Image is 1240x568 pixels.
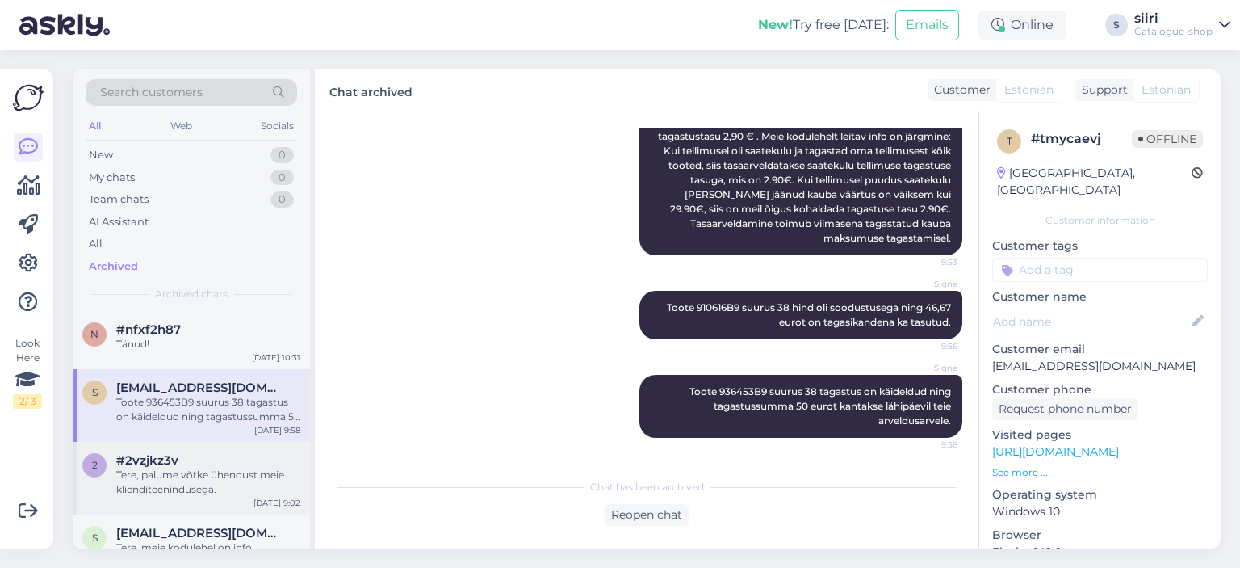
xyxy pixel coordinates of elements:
div: 0 [270,170,294,186]
span: s [92,386,98,398]
span: 2 [92,459,98,471]
div: New [89,147,113,163]
span: #2vzjkz3v [116,453,178,468]
div: Archived [89,259,138,275]
div: Team chats [89,191,149,208]
div: 2 / 3 [13,394,42,409]
span: Archived chats [155,287,228,301]
p: Windows 10 [992,503,1208,520]
span: 9:56 [897,340,957,352]
p: Operating system [992,486,1208,503]
div: AI Assistant [89,214,149,230]
div: # tmycaevj [1031,129,1132,149]
input: Add a tag [992,258,1208,282]
div: Tänud! [116,337,300,351]
span: Signe [897,278,957,290]
div: [DATE] 10:31 [252,351,300,364]
span: signe@remmelg.ee [116,381,284,395]
div: Support [1075,82,1128,99]
div: [DATE] 9:02 [253,497,300,509]
p: Customer tags [992,238,1208,255]
div: Customer information [992,213,1208,228]
span: 9:53 [897,256,957,268]
span: Chat has been archived [590,480,704,494]
div: S [1105,14,1128,36]
span: Search customers [100,84,203,101]
span: sirje.sandre@gmail.com [116,526,284,541]
div: Socials [258,116,297,137]
a: siiriCatalogue-shop [1134,12,1230,38]
span: #nfxf2h87 [116,322,181,337]
span: Estonian [1004,82,1054,99]
p: Firefox 142.0 [992,544,1208,561]
div: 0 [270,191,294,208]
p: See more ... [992,465,1208,480]
input: Add name [993,313,1189,330]
span: Toote 910616B9 suurus 38 hind oli soodustusega ning 46,67 eurot on tagasikandena ka tasutud. [667,301,953,328]
div: Online [978,11,1066,40]
div: Reopen chat [605,504,689,526]
span: Signe [897,362,957,374]
div: [GEOGRAPHIC_DATA], [GEOGRAPHIC_DATA] [997,165,1192,199]
span: 9:58 [897,439,957,451]
img: Askly Logo [13,82,44,113]
p: Customer phone [992,381,1208,398]
div: 0 [270,147,294,163]
div: My chats [89,170,135,186]
span: Tere, Vastavalt tagastustingimustele on rakendatud tagastustasu 2,90 € . Meie kodulehelt leitav i... [658,116,953,244]
span: Estonian [1142,82,1191,99]
div: Request phone number [992,398,1138,420]
b: New! [758,17,793,32]
div: Web [167,116,195,137]
button: Emails [895,10,959,40]
p: [EMAIL_ADDRESS][DOMAIN_NAME] [992,358,1208,375]
div: [DATE] 9:58 [254,424,300,436]
span: Toote 936453B9 suurus 38 tagastus on käideldud ning tagastussumma 50 eurot kantakse lähipäevil te... [689,385,953,427]
div: Tere, palume võtke ühendust meie klienditeenindusega. [116,468,300,497]
div: Toote 936453B9 suurus 38 tagastus on käideldud ning tagastussumma 50 eurot kantakse lähipäevil te... [116,395,300,424]
p: Customer name [992,288,1208,305]
label: Chat archived [329,79,413,101]
p: Customer email [992,341,1208,358]
div: Look Here [13,336,42,409]
p: Browser [992,527,1208,544]
div: Customer [928,82,991,99]
div: All [86,116,104,137]
span: t [1007,135,1012,147]
a: [URL][DOMAIN_NAME] [992,444,1119,459]
span: n [90,328,98,340]
span: Offline [1132,130,1203,148]
div: Try free [DATE]: [758,15,889,35]
span: s [92,532,98,544]
div: Catalogue-shop [1134,25,1213,38]
p: Visited pages [992,427,1208,444]
div: All [89,236,103,252]
div: siiri [1134,12,1213,25]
